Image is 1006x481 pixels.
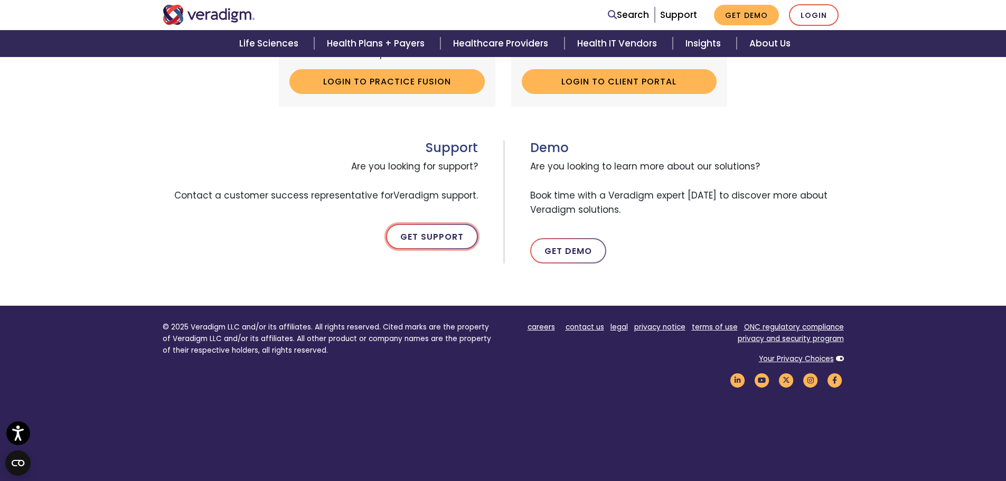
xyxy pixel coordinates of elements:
[634,322,685,332] a: privacy notice
[289,69,485,93] a: Login to Practice Fusion
[163,155,478,207] span: Are you looking for support? Contact a customer success representative for
[530,238,606,263] a: Get Demo
[660,8,697,21] a: Support
[714,5,779,25] a: Get Demo
[753,375,771,385] a: Veradigm YouTube Link
[530,155,844,221] span: Are you looking to learn more about our solutions? Book time with a Veradigm expert [DATE] to dis...
[314,30,440,57] a: Health Plans + Payers
[163,5,255,25] img: Veradigm logo
[163,140,478,156] h3: Support
[610,322,628,332] a: legal
[777,375,795,385] a: Veradigm Twitter Link
[608,8,649,22] a: Search
[738,334,844,344] a: privacy and security program
[528,322,555,332] a: careers
[440,30,564,57] a: Healthcare Providers
[673,30,737,57] a: Insights
[163,322,495,356] p: © 2025 Veradigm LLC and/or its affiliates. All rights reserved. Cited marks are the property of V...
[692,322,738,332] a: terms of use
[729,375,747,385] a: Veradigm LinkedIn Link
[566,322,604,332] a: contact us
[5,450,31,476] button: Open CMP widget
[796,120,993,468] iframe: To enrich screen reader interactions, please activate Accessibility in Grammarly extension settings
[522,69,717,93] a: Login to Client Portal
[744,322,844,332] a: ONC regulatory compliance
[227,30,314,57] a: Life Sciences
[393,189,478,202] span: Veradigm support.
[759,354,834,364] a: Your Privacy Choices
[530,140,844,156] h3: Demo
[737,30,803,57] a: About Us
[386,224,478,249] a: Get Support
[789,4,839,26] a: Login
[565,30,673,57] a: Health IT Vendors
